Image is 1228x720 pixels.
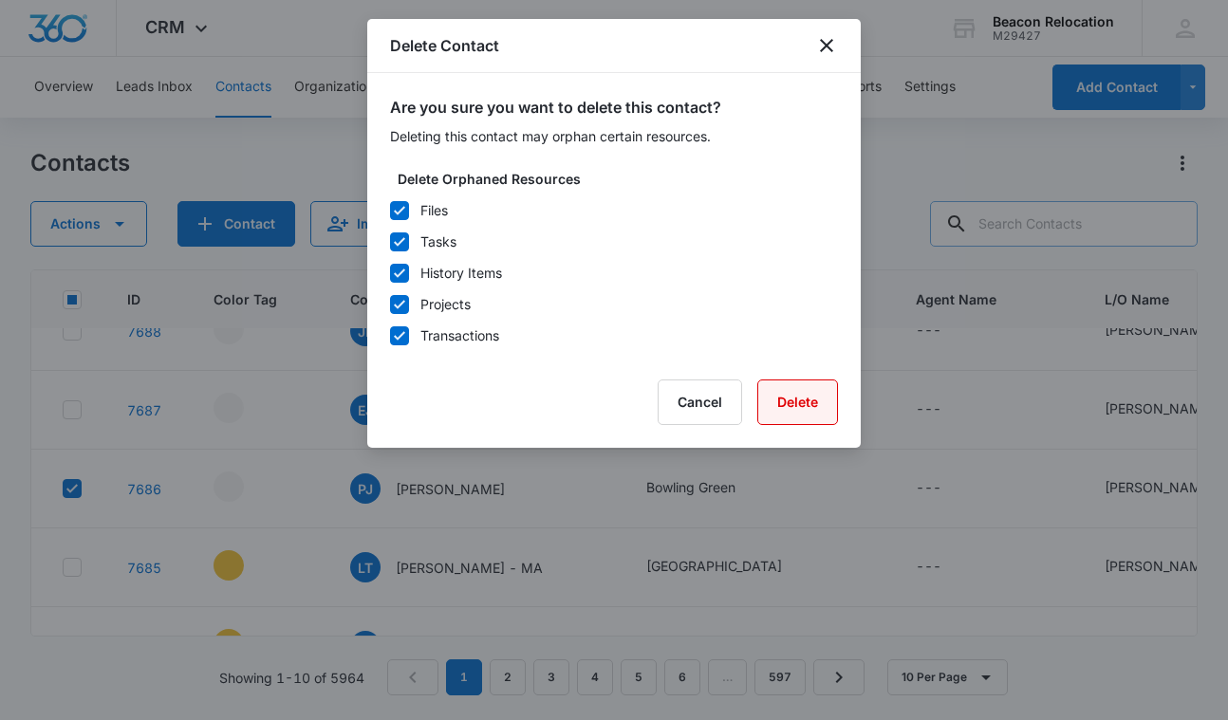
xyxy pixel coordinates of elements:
[390,126,838,146] p: Deleting this contact may orphan certain resources.
[420,263,502,283] div: History Items
[420,325,499,345] div: Transactions
[420,294,471,314] div: Projects
[420,200,448,220] div: Files
[815,34,838,57] button: close
[420,231,456,251] div: Tasks
[658,379,742,425] button: Cancel
[757,379,838,425] button: Delete
[390,96,838,119] h2: Are you sure you want to delete this contact?
[398,169,846,189] label: Delete Orphaned Resources
[390,34,499,57] h1: Delete Contact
